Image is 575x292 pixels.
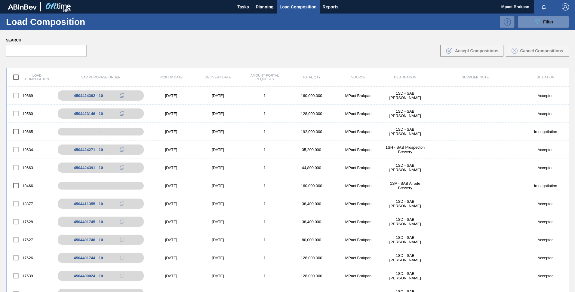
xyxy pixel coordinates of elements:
[280,3,317,11] span: Load Composition
[116,164,128,171] div: Copy
[522,148,569,152] div: Accepted
[522,274,569,278] div: Accepted
[522,75,569,79] div: Situation
[382,217,429,226] div: 1SD - SAB Rosslyn Brewery
[241,93,288,98] div: 1
[195,220,241,224] div: [DATE]
[288,184,335,188] div: 160,000.000
[522,256,569,260] div: Accepted
[288,148,335,152] div: 35,200.000
[562,3,569,11] img: Logout
[323,3,339,11] span: Reports
[116,254,128,261] div: Copy
[288,75,335,79] div: Total Qty
[241,202,288,206] div: 1
[497,16,515,28] div: New Load Composition
[288,220,335,224] div: 38,400.000
[241,166,288,170] div: 1
[148,75,195,79] div: Pick up Date
[74,93,103,98] div: 4504424392 - 10
[195,166,241,170] div: [DATE]
[7,269,54,282] div: 17539
[7,143,54,156] div: 19634
[288,129,335,134] div: 192,000.000
[7,71,54,84] div: Load composition
[116,236,128,243] div: Copy
[8,4,37,10] img: TNhmsLtSVTkK8tSr43FrP2fwEKptu5GPRR3wAAAABJRU5ErkJggg==
[74,202,103,206] div: 4504411355 - 10
[7,233,54,246] div: 17627
[195,129,241,134] div: [DATE]
[520,48,563,53] span: Cancel Compositions
[522,93,569,98] div: Accepted
[335,75,382,79] div: Source
[440,45,503,57] button: Accept Compositions
[7,197,54,210] div: 18377
[195,148,241,152] div: [DATE]
[7,215,54,228] div: 17628
[382,235,429,244] div: 1SD - SAB Rosslyn Brewery
[335,129,382,134] div: MPact Brakpan
[522,220,569,224] div: Accepted
[382,109,429,118] div: 1SD - SAB Rosslyn Brewery
[335,148,382,152] div: MPact Brakpan
[335,256,382,260] div: MPact Brakpan
[288,166,335,170] div: 44,800.000
[195,75,241,79] div: Delivery Date
[382,181,429,190] div: 1SA - SAB Alrode Brewery
[288,238,335,242] div: 80,000.000
[74,148,103,152] div: 4504424271 - 10
[116,146,128,153] div: Copy
[382,145,429,154] div: 1SH - SAB Prospecton Brewery
[335,111,382,116] div: MPact Brakpan
[7,89,54,102] div: 19669
[288,256,335,260] div: 128,000.000
[195,184,241,188] div: [DATE]
[382,163,429,172] div: 1SD - SAB Rosslyn Brewery
[148,166,195,170] div: [DATE]
[195,274,241,278] div: [DATE]
[543,20,553,24] span: Filter
[148,129,195,134] div: [DATE]
[74,238,103,242] div: 4504401746 - 10
[74,166,103,170] div: 4504424391 - 10
[534,3,553,11] button: Notifications
[148,220,195,224] div: [DATE]
[74,256,103,260] div: 4504401744 - 10
[522,111,569,116] div: Accepted
[335,166,382,170] div: MPact Brakpan
[7,179,54,192] div: 19466
[522,129,569,134] div: In negotiation
[241,256,288,260] div: 1
[335,93,382,98] div: MPact Brakpan
[335,220,382,224] div: MPact Brakpan
[116,218,128,225] div: Copy
[506,45,569,57] button: Cancel Compositions
[288,111,335,116] div: 128,000.000
[7,107,54,120] div: 19580
[237,3,250,11] span: Tasks
[382,91,429,100] div: 1SD - SAB Rosslyn Brewery
[382,75,429,79] div: Destination
[116,200,128,207] div: Copy
[7,251,54,264] div: 17626
[7,161,54,174] div: 19663
[241,238,288,242] div: 1
[195,111,241,116] div: [DATE]
[382,127,429,136] div: 1SD - SAB Rosslyn Brewery
[148,148,195,152] div: [DATE]
[522,184,569,188] div: In negotiation
[382,253,429,262] div: 1SD - SAB Rosslyn Brewery
[522,166,569,170] div: Accepted
[74,220,103,224] div: 4504401745 - 10
[148,256,195,260] div: [DATE]
[241,220,288,224] div: 1
[148,184,195,188] div: [DATE]
[522,238,569,242] div: Accepted
[116,110,128,117] div: Copy
[148,274,195,278] div: [DATE]
[288,202,335,206] div: 38,400.000
[148,111,195,116] div: [DATE]
[256,3,274,11] span: Planning
[518,16,569,28] button: Filter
